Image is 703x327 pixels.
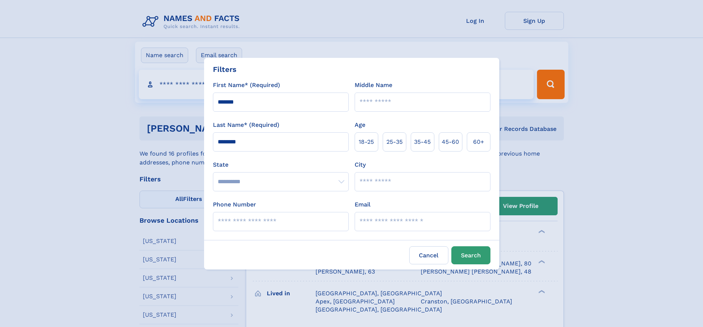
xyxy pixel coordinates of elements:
span: 60+ [473,138,484,146]
label: First Name* (Required) [213,81,280,90]
label: Age [355,121,365,129]
label: State [213,160,349,169]
label: Cancel [409,246,448,264]
label: City [355,160,366,169]
div: Filters [213,64,237,75]
span: 18‑25 [359,138,374,146]
span: 45‑60 [442,138,459,146]
label: Phone Number [213,200,256,209]
span: 25‑35 [386,138,403,146]
span: 35‑45 [414,138,431,146]
button: Search [451,246,490,264]
label: Email [355,200,371,209]
label: Last Name* (Required) [213,121,279,129]
label: Middle Name [355,81,392,90]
